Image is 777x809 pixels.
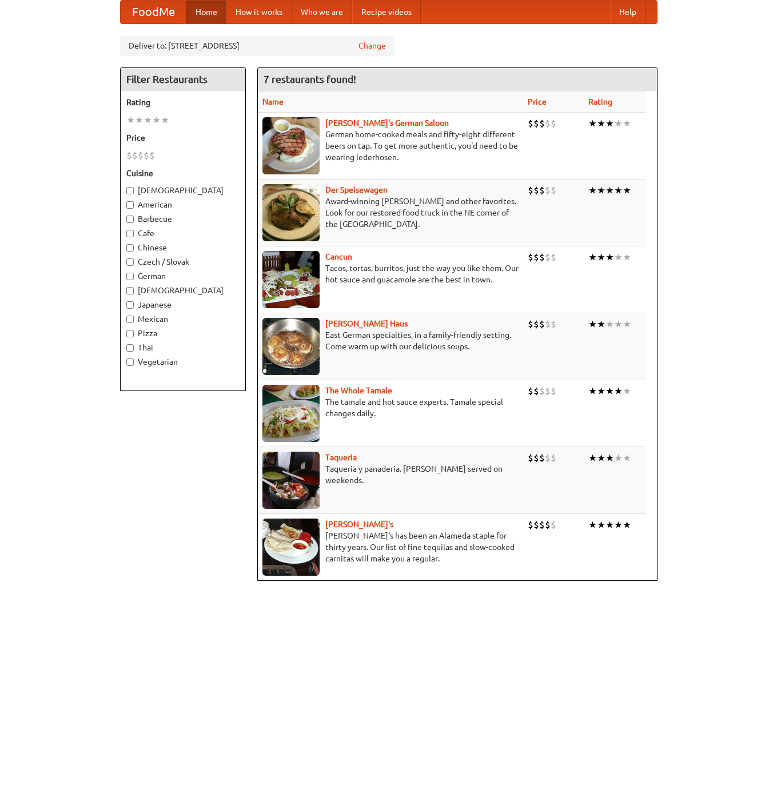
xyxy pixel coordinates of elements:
[358,40,386,51] a: Change
[597,519,605,531] li: ★
[126,344,134,352] input: Thai
[126,187,134,194] input: [DEMOGRAPHIC_DATA]
[588,452,597,464] li: ★
[539,452,545,464] li: $
[545,251,551,264] li: $
[325,118,449,127] a: [PERSON_NAME]'s German Saloon
[588,184,597,197] li: ★
[262,385,320,442] img: wholetamale.jpg
[528,117,533,130] li: $
[126,285,240,296] label: [DEMOGRAPHIC_DATA]
[605,318,614,330] li: ★
[262,97,284,106] a: Name
[262,262,519,285] p: Tacos, tortas, burritos, just the way you like them. Our hot sauce and guacamole are the best in ...
[226,1,292,23] a: How it works
[588,519,597,531] li: ★
[528,519,533,531] li: $
[605,385,614,397] li: ★
[551,251,556,264] li: $
[614,385,623,397] li: ★
[605,117,614,130] li: ★
[597,318,605,330] li: ★
[533,385,539,397] li: $
[126,342,240,353] label: Thai
[262,117,320,174] img: esthers.jpg
[545,184,551,197] li: $
[610,1,645,23] a: Help
[262,530,519,564] p: [PERSON_NAME]'s has been an Alameda staple for thirty years. Our list of fine tequilas and slow-c...
[126,242,240,253] label: Chinese
[126,230,134,237] input: Cafe
[325,453,357,462] a: Taqueria
[597,251,605,264] li: ★
[597,385,605,397] li: ★
[126,244,134,252] input: Chinese
[528,184,533,197] li: $
[614,251,623,264] li: ★
[533,452,539,464] li: $
[623,385,631,397] li: ★
[597,184,605,197] li: ★
[262,196,519,230] p: Award-winning [PERSON_NAME] and other favorites. Look for our restored food truck in the NE corne...
[262,318,320,375] img: kohlhaus.jpg
[588,251,597,264] li: ★
[551,452,556,464] li: $
[126,356,240,368] label: Vegetarian
[152,114,161,126] li: ★
[614,519,623,531] li: ★
[588,385,597,397] li: ★
[614,117,623,130] li: ★
[545,117,551,130] li: $
[551,385,556,397] li: $
[135,114,144,126] li: ★
[262,396,519,419] p: The tamale and hot sauce experts. Tamale special changes daily.
[126,301,134,309] input: Japanese
[120,35,395,56] div: Deliver to: [STREET_ADDRESS]
[132,149,138,162] li: $
[126,313,240,325] label: Mexican
[325,319,408,328] b: [PERSON_NAME] Haus
[623,184,631,197] li: ★
[528,452,533,464] li: $
[533,117,539,130] li: $
[126,358,134,366] input: Vegetarian
[126,149,132,162] li: $
[533,251,539,264] li: $
[121,1,186,23] a: FoodMe
[126,114,135,126] li: ★
[149,149,155,162] li: $
[588,117,597,130] li: ★
[539,251,545,264] li: $
[262,129,519,163] p: German home-cooked meals and fifty-eight different beers on tap. To get more authentic, you'd nee...
[126,228,240,239] label: Cafe
[623,251,631,264] li: ★
[262,251,320,308] img: cancun.jpg
[528,97,547,106] a: Price
[325,252,352,261] a: Cancun
[539,385,545,397] li: $
[126,185,240,196] label: [DEMOGRAPHIC_DATA]
[325,185,388,194] a: Der Speisewagen
[623,519,631,531] li: ★
[605,251,614,264] li: ★
[551,519,556,531] li: $
[126,256,240,268] label: Czech / Slovak
[325,520,393,529] a: [PERSON_NAME]'s
[262,184,320,241] img: speisewagen.jpg
[121,68,245,91] h4: Filter Restaurants
[539,117,545,130] li: $
[138,149,144,162] li: $
[533,318,539,330] li: $
[126,270,240,282] label: German
[605,519,614,531] li: ★
[551,117,556,130] li: $
[605,452,614,464] li: ★
[551,184,556,197] li: $
[126,328,240,339] label: Pizza
[614,318,623,330] li: ★
[126,330,134,337] input: Pizza
[545,452,551,464] li: $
